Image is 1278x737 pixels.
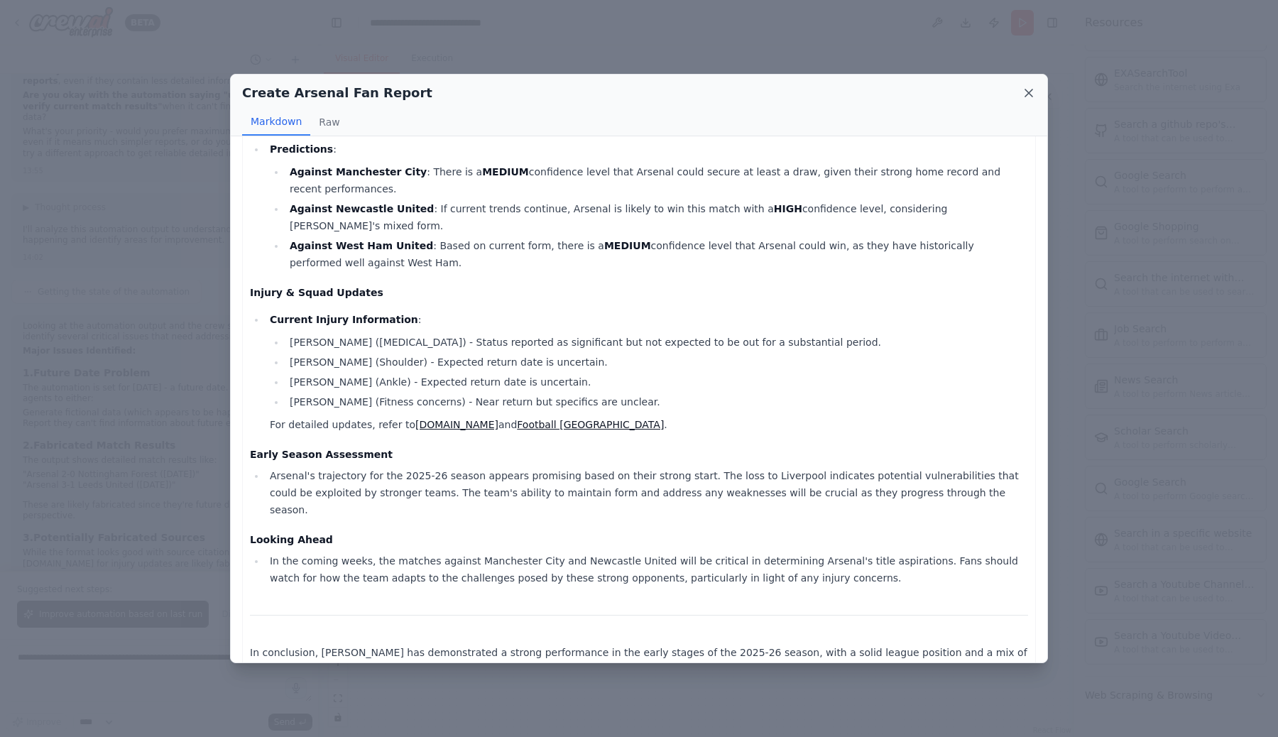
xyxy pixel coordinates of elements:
[270,143,333,155] strong: Predictions
[290,166,427,178] strong: Against Manchester City
[250,285,1028,300] h4: Injury & Squad Updates
[482,166,529,178] strong: MEDIUM
[415,419,498,430] a: [DOMAIN_NAME]
[250,533,1028,547] h4: Looking Ahead
[285,334,1028,351] li: [PERSON_NAME] ([MEDICAL_DATA]) - Status reported as significant but not expected to be out for a ...
[285,200,1028,234] li: : If current trends continue, Arsenal is likely to win this match with a confidence level, consid...
[250,644,1028,695] p: In conclusion, [PERSON_NAME] has demonstrated a strong performance in the early stages of the 202...
[242,109,310,136] button: Markdown
[285,237,1028,271] li: : Based on current form, there is a confidence level that Arsenal could win, as they have histori...
[266,552,1028,586] li: In the coming weeks, the matches against Manchester City and Newcastle United will be critical in...
[285,163,1028,197] li: : There is a confidence level that Arsenal could secure at least a draw, given their strong home ...
[290,240,433,251] strong: Against West Ham United
[290,203,434,214] strong: Against Newcastle United
[266,141,1028,271] li: :
[270,416,1028,433] p: For detailed updates, refer to and .
[250,447,1028,462] h4: Early Season Assessment
[266,467,1028,518] li: Arsenal's trajectory for the 2025-26 season appears promising based on their strong start. The lo...
[604,240,651,251] strong: MEDIUM
[285,354,1028,371] li: [PERSON_NAME] (Shoulder) - Expected return date is uncertain.
[517,419,664,430] a: Football [GEOGRAPHIC_DATA]
[270,311,1028,328] p: :
[285,393,1028,410] li: [PERSON_NAME] (Fitness concerns) - Near return but specifics are unclear.
[285,373,1028,391] li: [PERSON_NAME] (Ankle) - Expected return date is uncertain.
[310,109,348,136] button: Raw
[242,83,432,103] h2: Create Arsenal Fan Report
[270,314,418,325] strong: Current Injury Information
[774,203,802,214] strong: HIGH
